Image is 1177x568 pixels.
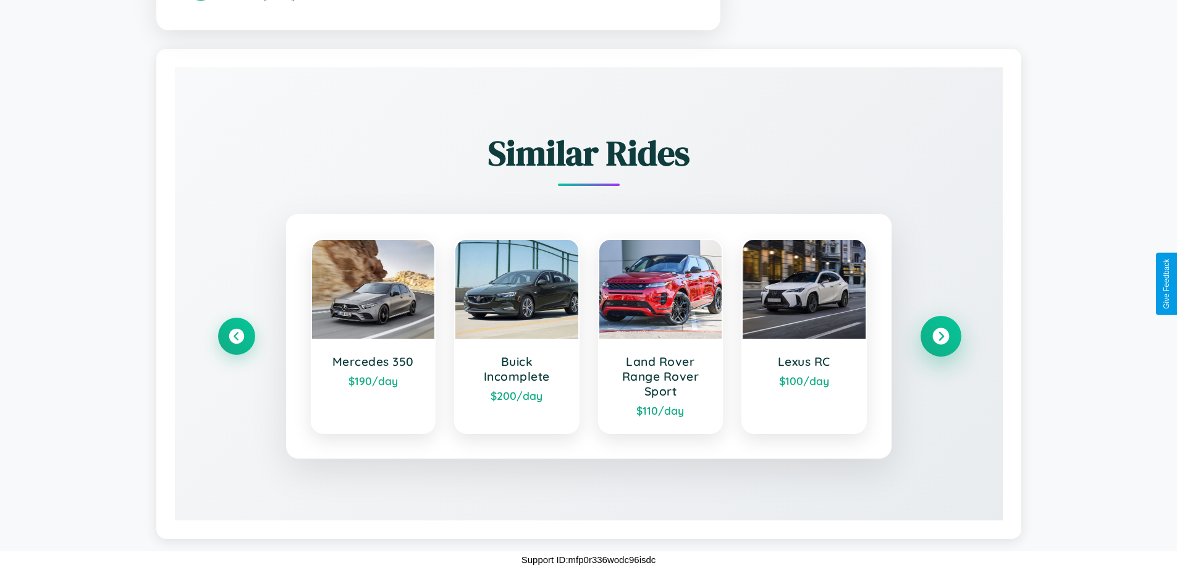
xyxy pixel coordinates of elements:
[521,551,656,568] p: Support ID: mfp0r336wodc96isdc
[612,404,710,417] div: $ 110 /day
[755,354,853,369] h3: Lexus RC
[468,389,566,402] div: $ 200 /day
[311,239,436,434] a: Mercedes 350$190/day
[598,239,723,434] a: Land Rover Range Rover Sport$110/day
[1162,259,1171,309] div: Give Feedback
[324,354,423,369] h3: Mercedes 350
[755,374,853,388] div: $ 100 /day
[612,354,710,399] h3: Land Rover Range Rover Sport
[324,374,423,388] div: $ 190 /day
[741,239,867,434] a: Lexus RC$100/day
[218,129,960,177] h2: Similar Rides
[454,239,580,434] a: Buick Incomplete$200/day
[468,354,566,384] h3: Buick Incomplete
